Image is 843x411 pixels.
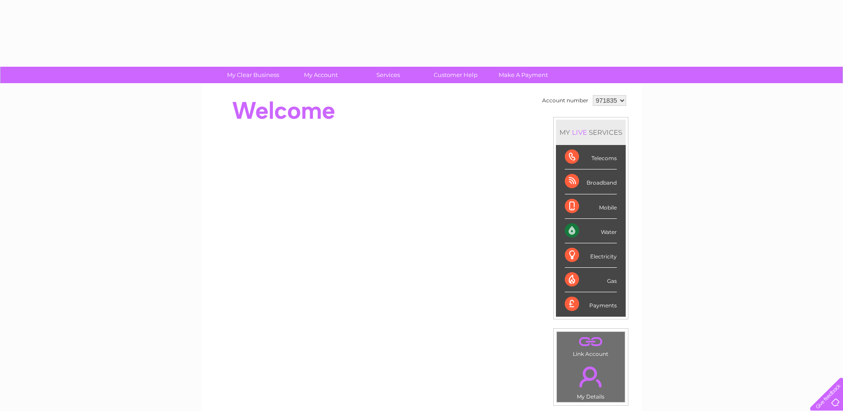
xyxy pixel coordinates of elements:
[556,359,625,403] td: My Details
[216,67,290,83] a: My Clear Business
[540,93,591,108] td: Account number
[565,145,617,169] div: Telecoms
[284,67,357,83] a: My Account
[570,128,589,137] div: LIVE
[565,243,617,268] div: Electricity
[565,292,617,316] div: Payments
[559,334,623,350] a: .
[565,219,617,243] div: Water
[556,120,626,145] div: MY SERVICES
[565,268,617,292] div: Gas
[487,67,560,83] a: Make A Payment
[565,194,617,219] div: Mobile
[565,169,617,194] div: Broadband
[559,361,623,392] a: .
[419,67,492,83] a: Customer Help
[352,67,425,83] a: Services
[556,331,625,359] td: Link Account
